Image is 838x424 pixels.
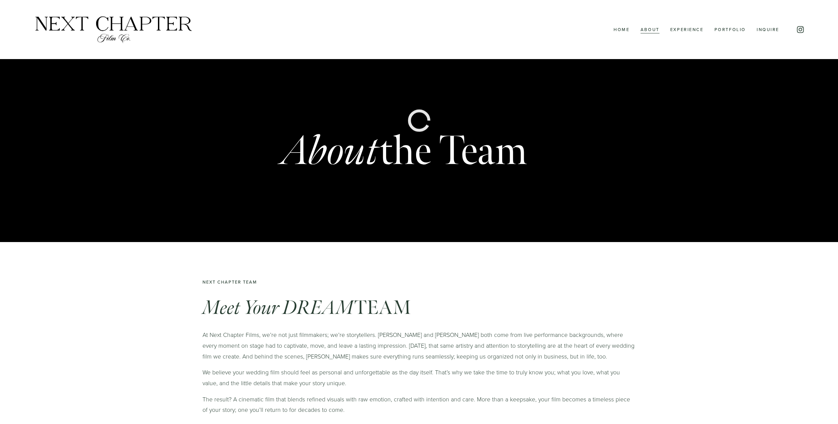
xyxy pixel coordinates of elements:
[202,329,635,362] p: At Next Chapter Films, we’re not just filmmakers; we’re storytellers. [PERSON_NAME] and [PERSON_N...
[614,25,629,34] a: Home
[202,279,257,285] code: Next Chapter Team
[202,297,635,319] h2: TEAM
[281,126,379,177] em: About
[202,367,635,388] p: We believe your wedding film should feel as personal and unforgettable as the day itself. That’s ...
[641,25,659,34] a: About
[714,25,746,34] a: Portfolio
[33,15,194,44] img: Next Chapter Film Co.
[202,394,635,415] p: The result? A cinematic film that blends refined visuals with raw emotion, crafted with intention...
[757,25,779,34] a: Inquire
[670,25,704,34] a: Experience
[796,25,805,34] a: Instagram
[202,296,354,320] em: Meet Your DREAM
[281,130,527,172] h1: the Team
